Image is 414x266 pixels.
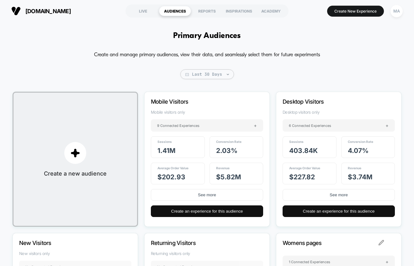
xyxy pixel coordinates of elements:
[283,110,395,115] span: Desktop visitors only
[216,173,241,181] span: $ 5.82M
[348,147,369,155] span: 4.07 %
[25,8,71,14] span: [DOMAIN_NAME]
[216,166,230,170] span: Revenue
[348,173,373,181] span: $ 3.74M
[185,73,189,76] img: calendar
[223,6,255,16] div: INSPIRATIONS
[255,6,287,16] div: ACADEMY
[127,6,159,16] div: LIVE
[173,31,241,41] h1: Primary Audiences
[11,6,21,16] img: Visually logo
[283,98,378,105] p: Desktop Visitors
[19,251,131,256] span: New visitors only
[157,123,199,128] span: 9 Connected Experiences
[389,5,405,18] button: MA
[71,148,80,158] img: plus
[289,123,331,128] span: 6 Connected Experiences
[157,147,176,155] span: 1.41M
[348,140,373,144] span: Conversion Rate
[289,173,315,181] span: $ 227.82
[180,69,234,79] span: Last 30 Days
[44,170,107,177] span: Create a new audience
[151,98,246,105] p: Mobile Visitors
[385,122,389,128] span: +
[157,173,185,181] span: $ 202.93
[151,251,263,256] span: Returning visitors only
[216,147,237,155] span: 2.03 %
[151,240,246,246] p: Returning Visitors
[94,50,320,60] p: Create and manage primary audiences, view their data, and seamlessly select them for future exper...
[151,205,263,217] button: Create an experience for this audience
[283,205,395,217] button: Create an experience for this audience
[289,260,330,264] span: 1 Connected Experiences
[390,5,403,17] div: MA
[283,189,395,201] button: See more
[19,240,114,246] p: New Visitors
[289,147,318,155] span: 403.84k
[159,6,191,16] div: AUDIENCES
[348,166,361,170] span: Revenue
[385,259,389,265] span: +
[191,6,223,16] div: REPORTS
[227,74,229,75] img: end
[283,240,378,246] p: Womens pages
[9,6,73,16] button: [DOMAIN_NAME]
[216,140,242,144] span: Conversion Rate
[289,166,320,170] span: Average Order Value
[157,140,172,144] span: Sessions
[379,240,384,246] img: edit
[151,110,263,115] span: Mobile visitors only
[13,92,138,227] button: plusCreate a new audience
[254,122,257,128] span: +
[289,140,304,144] span: Sessions
[327,6,384,17] button: Create New Experience
[157,166,188,170] span: Average Order Value
[151,189,263,201] button: See more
